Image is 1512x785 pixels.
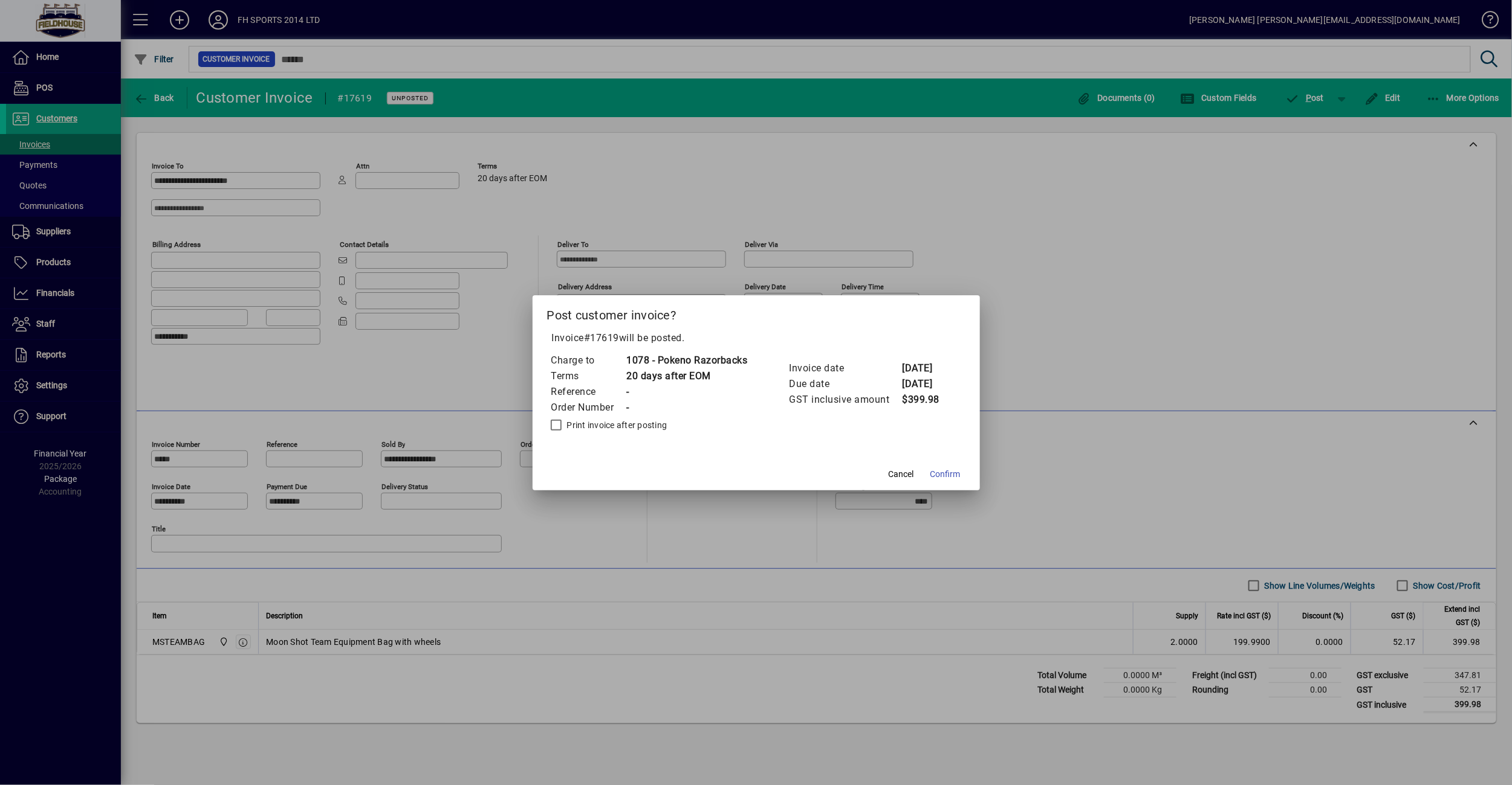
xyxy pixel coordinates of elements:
td: Reference [551,384,626,400]
td: Terms [551,368,626,384]
td: Order Number [551,400,626,415]
td: $399.98 [902,392,950,408]
label: Print invoice after posting [565,419,667,431]
td: Invoice date [789,360,902,376]
td: [DATE] [902,360,950,376]
td: [DATE] [902,376,950,392]
td: 20 days after EOM [626,368,748,384]
td: - [626,400,748,415]
span: #17619 [584,332,619,344]
h2: Post customer invoice? [533,295,980,330]
td: Charge to [551,353,626,368]
td: GST inclusive amount [789,392,902,408]
td: - [626,384,748,400]
td: 1078 - Pokeno Razorbacks [626,353,748,368]
span: Confirm [930,468,961,481]
span: Cancel [889,468,914,481]
td: Due date [789,376,902,392]
button: Cancel [882,464,921,485]
button: Confirm [926,464,965,485]
p: Invoice will be posted . [547,331,965,345]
